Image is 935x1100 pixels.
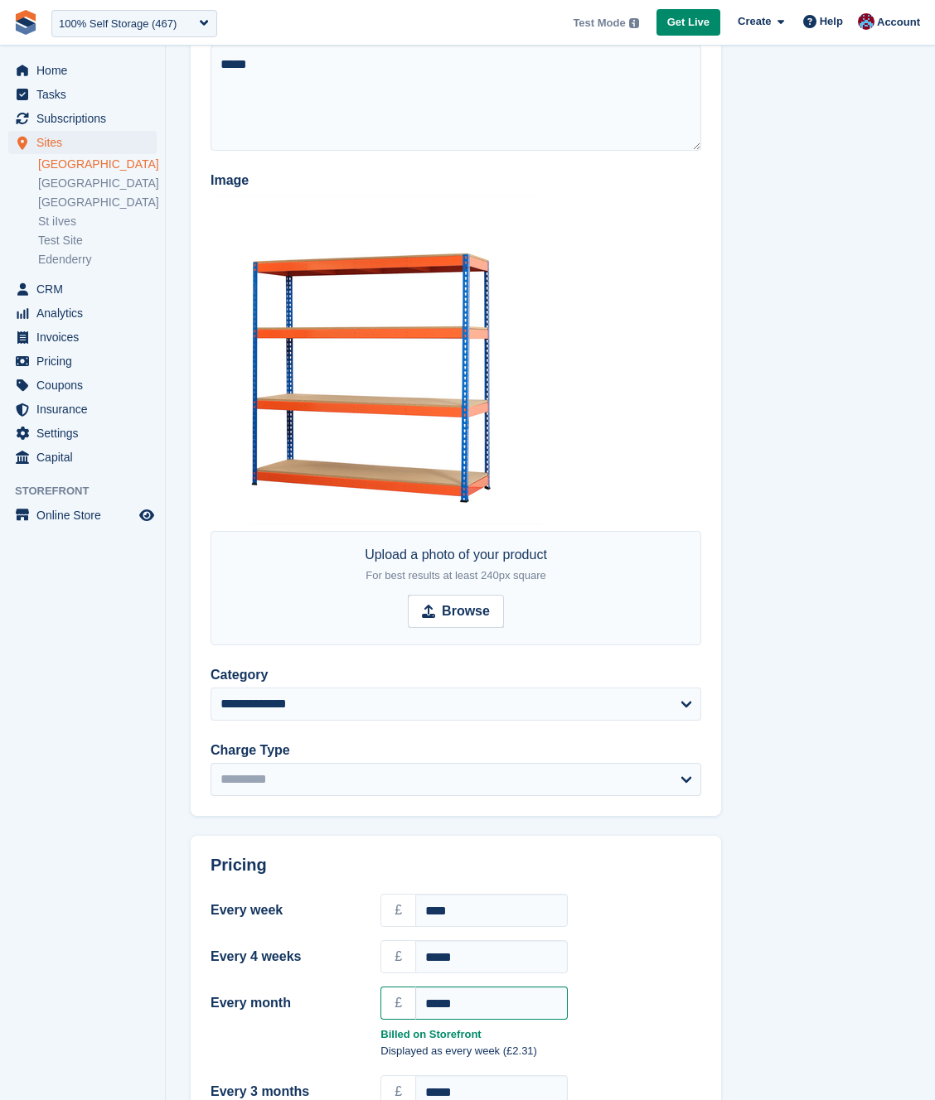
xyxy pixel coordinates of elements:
[36,83,136,106] span: Tasks
[656,9,720,36] a: Get Live
[8,374,157,397] a: menu
[59,16,177,32] div: 100% Self Storage (467)
[36,277,136,301] span: CRM
[366,569,546,581] span: For best results at least 240px square
[8,131,157,154] a: menu
[8,326,157,349] a: menu
[8,302,157,325] a: menu
[8,422,157,445] a: menu
[380,1026,701,1043] strong: Billed on Storefront
[8,59,157,82] a: menu
[8,504,157,527] a: menu
[8,107,157,130] a: menu
[211,665,701,685] label: Category
[380,1043,701,1059] p: Displayed as every week (£2.31)
[36,107,136,130] span: Subscriptions
[211,171,701,191] label: Image
[738,13,771,30] span: Create
[36,350,136,373] span: Pricing
[38,176,157,191] a: [GEOGRAPHIC_DATA]
[13,10,38,35] img: stora-icon-8386f47178a22dfd0bd8f6a31ec36ba5ce8667c1dd55bd0f319d3a0aa187defe.svg
[36,398,136,421] span: Insurance
[8,446,157,469] a: menu
[858,13,874,30] img: David Hughes
[211,741,701,760] label: Charge Type
[442,601,490,621] strong: Browse
[820,13,843,30] span: Help
[408,595,504,628] input: Browse
[877,14,920,31] span: Account
[573,15,625,31] span: Test Mode
[38,195,157,210] a: [GEOGRAPHIC_DATA]
[38,157,157,172] a: [GEOGRAPHIC_DATA]
[211,194,541,525] img: shelving.png
[36,374,136,397] span: Coupons
[36,422,136,445] span: Settings
[8,398,157,421] a: menu
[8,83,157,106] a: menu
[38,252,157,268] a: Edenderry
[36,131,136,154] span: Sites
[8,277,157,301] a: menu
[667,14,710,31] span: Get Live
[211,856,267,875] span: Pricing
[211,900,361,920] label: Every week
[38,214,157,229] a: St iIves
[137,505,157,525] a: Preview store
[36,302,136,325] span: Analytics
[36,59,136,82] span: Home
[365,545,547,585] div: Upload a photo of your product
[15,483,165,499] span: Storefront
[36,504,136,527] span: Online Store
[211,993,361,1013] label: Every month
[36,446,136,469] span: Capital
[38,233,157,248] a: Test Site
[8,350,157,373] a: menu
[211,947,361,967] label: Every 4 weeks
[629,18,639,28] img: icon-info-grey-7440780725fd019a000dd9b08b2336e03edf1995a4989e88bcd33f0948082b44.svg
[36,326,136,349] span: Invoices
